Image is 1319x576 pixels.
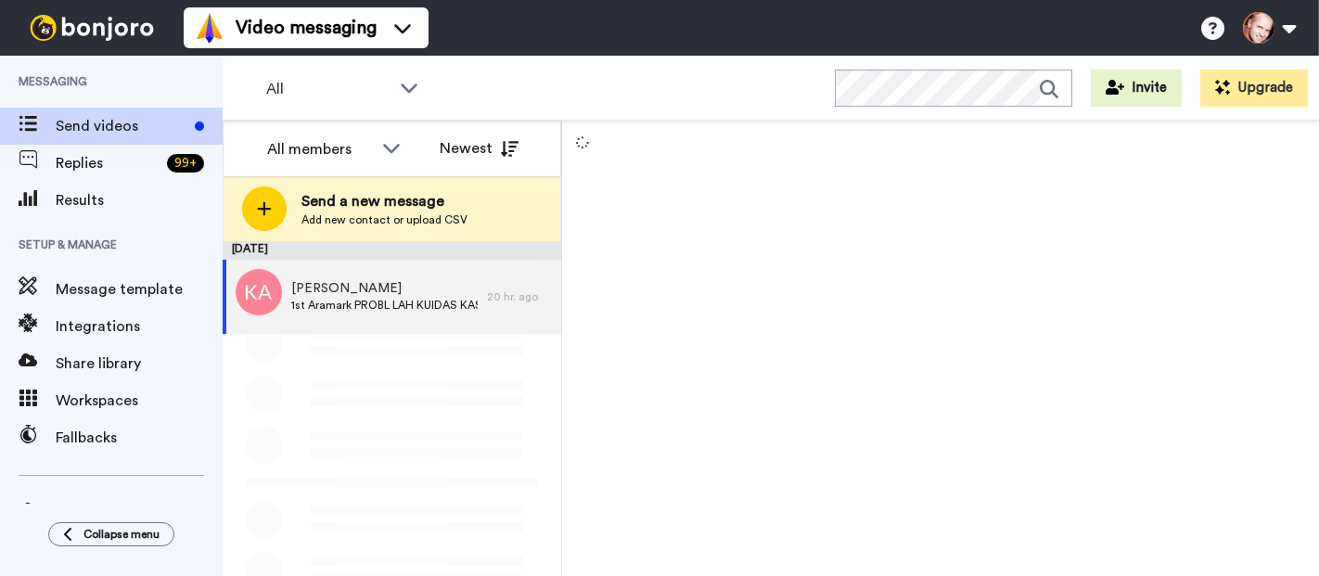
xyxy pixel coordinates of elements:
button: Collapse menu [48,522,174,546]
img: ka.png [236,269,282,315]
span: Send a new message [301,190,467,212]
button: Invite [1091,70,1182,107]
span: Share library [56,352,223,375]
span: Replies [56,152,160,174]
div: 20 hr. ago [487,289,552,304]
span: 1st Aramark PROBL LAH KUIDAS KASU RISK [291,298,478,313]
span: Fallbacks [56,427,223,449]
span: Settings [56,502,223,524]
div: All members [267,138,373,160]
img: bj-logo-header-white.svg [22,15,161,41]
span: Results [56,189,223,211]
button: Upgrade [1200,70,1308,107]
span: Workspaces [56,390,223,412]
div: [DATE] [223,241,561,260]
div: 99 + [167,154,204,173]
span: Add new contact or upload CSV [301,212,467,227]
img: vm-color.svg [195,13,224,43]
span: [PERSON_NAME] [291,279,478,298]
span: Message template [56,278,223,301]
button: Newest [426,130,532,167]
span: Collapse menu [83,527,160,542]
span: Integrations [56,315,223,338]
span: Send videos [56,115,187,137]
span: All [266,78,391,100]
span: Video messaging [236,15,377,41]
